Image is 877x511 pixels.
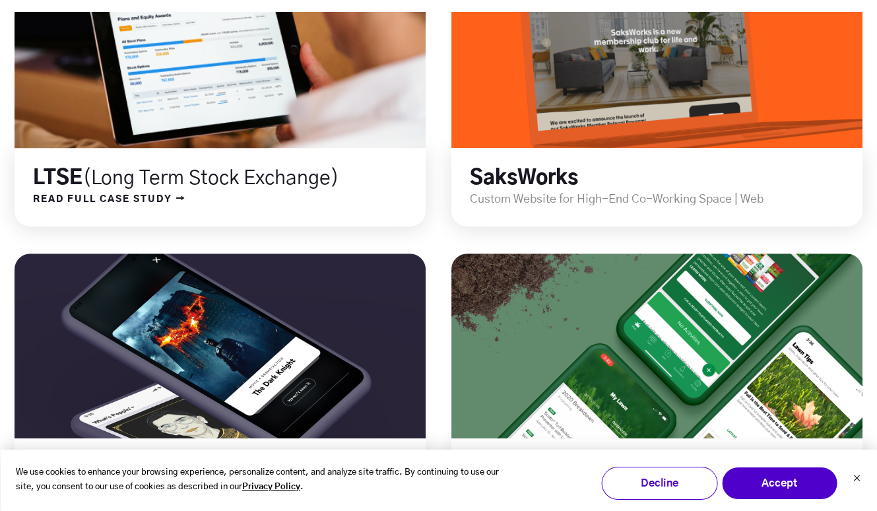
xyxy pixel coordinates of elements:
button: Decline [601,467,717,500]
a: Privacy Policy [242,480,300,495]
button: Dismiss cookie banner [853,473,861,487]
a: SaksWorks [470,168,578,188]
p: Custom Website for High-End Co-Working Space | Web [470,191,862,208]
span: (Long Term Stock Exchange) [82,168,339,188]
a: READ FULL CASE STUDY → [15,191,186,208]
p: We use cookies to enhance your browsing experience, personalize content, and analyze site traffic... [16,465,510,496]
a: LTSE(Long Term Stock Exchange) [33,168,339,188]
button: Accept [721,467,837,500]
